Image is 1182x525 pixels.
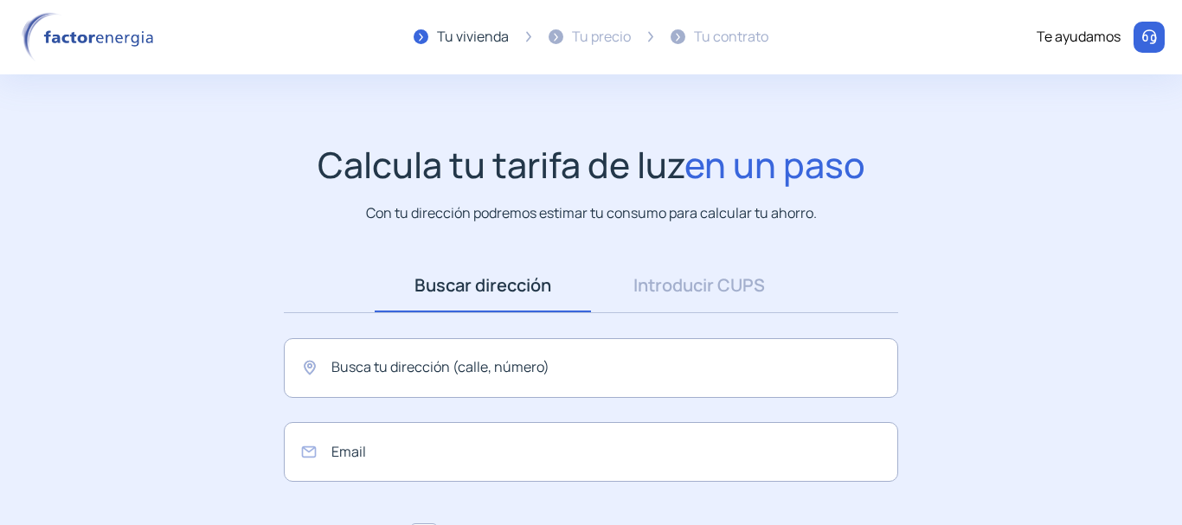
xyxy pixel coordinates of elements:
[591,259,807,312] a: Introducir CUPS
[17,12,164,62] img: logo factor
[1140,29,1158,46] img: llamar
[437,26,509,48] div: Tu vivienda
[318,144,865,186] h1: Calcula tu tarifa de luz
[1037,26,1121,48] div: Te ayudamos
[572,26,631,48] div: Tu precio
[366,202,817,224] p: Con tu dirección podremos estimar tu consumo para calcular tu ahorro.
[684,140,865,189] span: en un paso
[694,26,768,48] div: Tu contrato
[375,259,591,312] a: Buscar dirección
